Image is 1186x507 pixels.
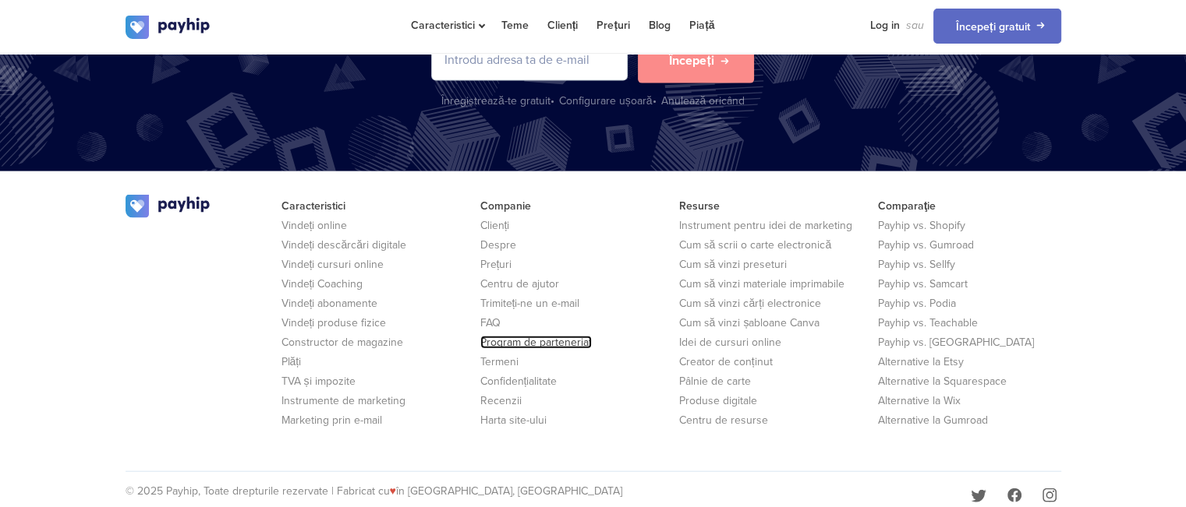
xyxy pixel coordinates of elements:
font: Piață [689,19,714,32]
font: Caracteristici [411,19,475,32]
font: în [GEOGRAPHIC_DATA], [GEOGRAPHIC_DATA] [396,484,622,498]
a: Payhip vs. Sellfy [878,258,955,271]
a: Idei de cursuri online [679,336,781,349]
font: Clienți [547,19,579,32]
a: Program de parteneriat [480,336,592,349]
font: Comparaţie [878,199,936,213]
font: © 2025 Payhip, Toate drepturile rezervate | Fabricat cu [126,484,390,498]
a: Vindeți Coaching [281,277,363,290]
a: Vindeți produse fizice [281,316,387,329]
a: Constructor de magazine [281,336,403,349]
a: Confidențialitate [480,375,558,388]
font: Anulează oricând [660,94,745,107]
a: Alternative la Etsy [878,355,964,368]
a: Cum să vinzi preseturi [679,258,788,271]
a: Recenzii [480,394,522,407]
a: Instrument pentru idei de marketing [679,219,852,232]
a: Vindeți online [281,219,348,232]
font: Payhip vs. Teachable [878,316,978,329]
a: Prețuri [480,258,512,271]
font: Înregistrează-te gratuit [441,94,551,107]
a: Facebook [1003,484,1026,507]
button: Începeți [638,40,753,83]
a: Cum să scrii o carte electronică [679,238,832,252]
font: Teme [501,19,529,32]
a: Marketing prin e-mail [281,414,382,427]
font: Începeți gratuit [956,20,1030,33]
a: Pâlnie de carte [679,375,751,388]
img: logo.svg [126,16,211,39]
font: Configurare ușoară [559,94,653,107]
a: Instrumente de marketing [281,394,405,407]
a: Plăți [281,355,302,368]
a: Payhip vs. Podia [878,297,956,310]
a: Produse digitale [679,394,757,407]
font: Începeți [669,54,713,69]
a: Payhip vs. Gumroad [878,238,974,252]
a: Cum să vinzi șabloane Canva [679,316,820,329]
font: • [551,94,554,107]
a: Payhip vs. Samcart [878,277,968,290]
a: Despre [480,238,516,252]
a: Vindeți descărcări digitale [281,238,406,252]
a: Instagram [1038,484,1061,507]
a: Harta site-ului [480,414,547,427]
a: Termeni [480,355,519,368]
a: FAQ [480,316,501,329]
a: Creator de conținut [679,355,773,368]
a: Alternative la Wix [878,394,961,407]
a: Payhip vs. [GEOGRAPHIC_DATA] [878,336,1034,349]
a: Centru de resurse [679,414,768,427]
font: sau [906,19,924,32]
font: Resurse [679,199,720,213]
a: Începeți gratuit [933,9,1061,44]
font: Trimiteți-ne un e-mail [480,297,580,310]
a: Vindeți cursuri online [281,258,384,271]
font: Cum să vinzi materiale imprimabile [679,277,845,290]
a: TVA și impozite [281,375,356,388]
a: Alternative la Gumroad [878,414,988,427]
a: Centru de ajutor [480,277,559,290]
font: Caracteristici [281,199,345,213]
a: Cum să vinzi cărți electronice [679,297,821,310]
input: Introdu adresa ta de e-mail [432,40,627,80]
font: ♥ [390,484,396,498]
a: Stare de nervozitate [966,484,991,507]
font: Blog [649,19,671,32]
a: Clienți [480,219,510,232]
a: Payhip vs. Shopify [878,219,965,232]
a: Alternative la Squarespace [878,375,1007,388]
